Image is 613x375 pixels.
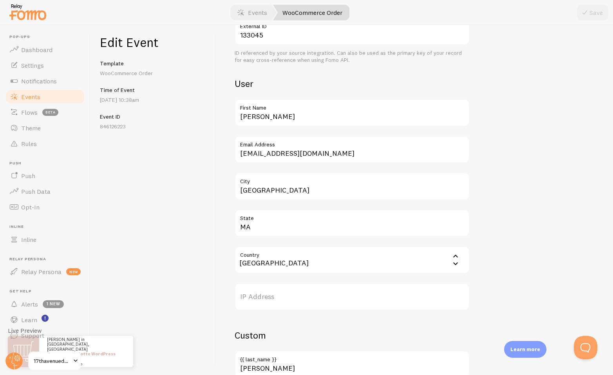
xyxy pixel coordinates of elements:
span: Learn [21,316,37,324]
span: Pop-ups [9,34,85,40]
p: Learn more [510,346,540,353]
span: beta [42,109,58,116]
img: fomo-relay-logo-orange.svg [8,2,47,22]
span: Dashboard [21,46,52,54]
a: 17thavenuedesigns [28,352,81,370]
a: Inline [5,232,85,247]
a: Settings [5,58,85,73]
label: {{ last_name }} [235,351,470,364]
a: Alerts 1 new [5,296,85,312]
span: Notifications [21,77,57,85]
label: City [235,173,470,186]
label: IP Address [235,283,470,310]
a: Support [5,328,85,343]
iframe: Help Scout Beacon - Open [574,336,597,359]
span: Flows [21,108,38,116]
h5: Event ID [100,113,206,120]
label: Email Address [235,136,470,149]
svg: <p>Watch New Feature Tutorials!</p> [42,315,49,322]
p: 846126223 [100,123,206,130]
span: new [66,268,81,275]
div: [GEOGRAPHIC_DATA] [235,246,313,274]
span: Alerts [21,300,38,308]
a: Events [5,89,85,105]
a: Flows beta [5,105,85,120]
span: Rules [21,140,37,148]
h2: Custom [235,329,470,341]
div: ID referenced by your source integration. Can also be used as the primary key of your record for ... [235,50,470,63]
a: Push Data [5,184,85,199]
span: Settings [21,61,44,69]
span: Inline [9,224,85,229]
span: Relay Persona [21,268,61,276]
label: State [235,209,470,223]
h1: Edit Event [100,34,206,50]
div: Learn more [504,341,546,358]
span: Inline [21,236,36,243]
a: Relay Persona new [5,264,85,279]
a: Notifications [5,73,85,89]
span: Events [21,93,40,101]
p: [DATE] 10:38am [100,96,206,104]
span: Theme [21,124,41,132]
a: Dashboard [5,42,85,58]
h5: Template [100,60,206,67]
a: Theme [5,120,85,136]
span: Support [21,332,44,339]
span: Get Help [9,289,85,294]
h5: Time of Event [100,87,206,94]
a: Push [5,168,85,184]
a: Learn [5,312,85,328]
span: Push [21,172,35,180]
h2: User [235,78,470,90]
span: 17thavenuedesigns [34,356,71,366]
span: Push Data [21,187,51,195]
a: Rules [5,136,85,151]
a: Opt-In [5,199,85,215]
span: 1 new [43,300,64,308]
p: WooCommerce Order [100,69,206,77]
span: Push [9,161,85,166]
span: Relay Persona [9,257,85,262]
label: First Name [235,99,470,112]
span: Opt-In [21,203,40,211]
